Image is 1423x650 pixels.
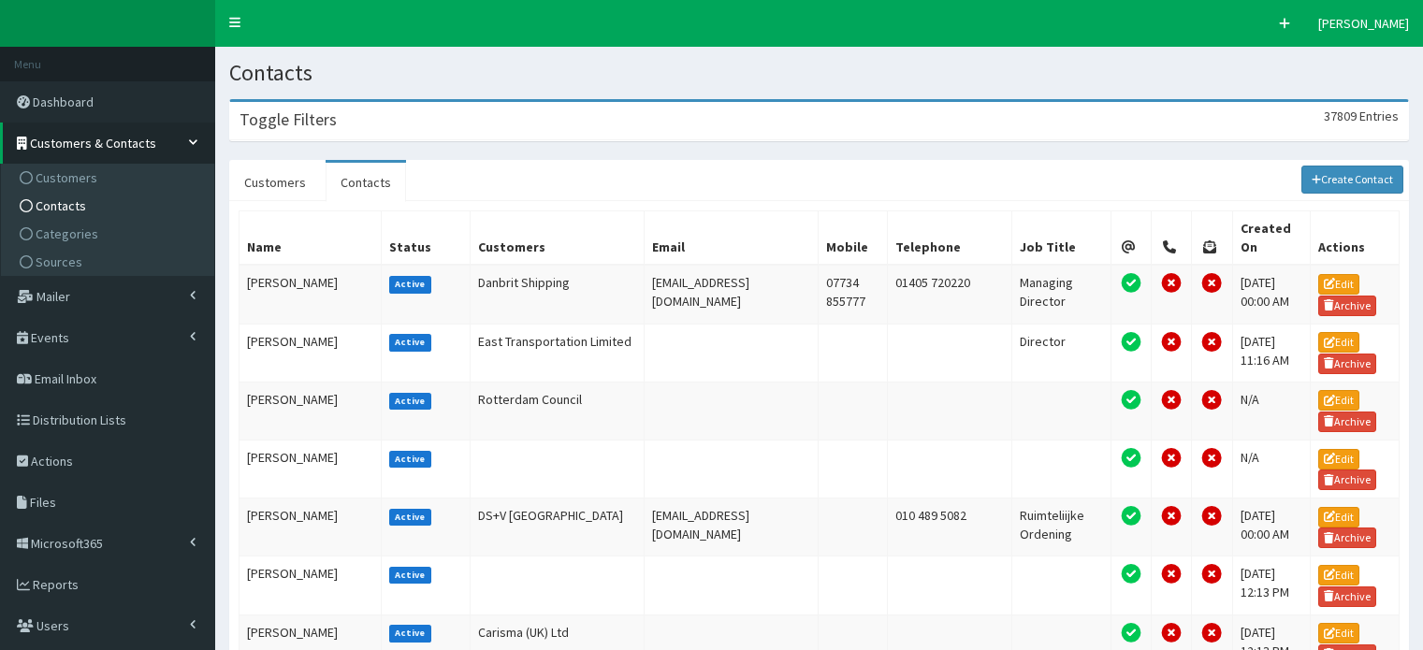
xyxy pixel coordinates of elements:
td: N/A [1232,440,1311,498]
td: [DATE] 00:00 AM [1232,498,1311,556]
span: Email Inbox [35,370,96,387]
label: Active [389,334,431,351]
span: 37809 [1324,108,1357,124]
a: Contacts [6,192,214,220]
a: Archive [1318,586,1376,607]
a: Customers [6,164,214,192]
th: Actions [1311,211,1400,266]
label: Active [389,451,431,468]
th: Email [644,211,818,266]
span: Contacts [36,197,86,214]
td: DS+V [GEOGRAPHIC_DATA] [470,498,644,556]
label: Active [389,509,431,526]
span: Events [31,329,69,346]
a: Archive [1318,296,1376,316]
span: Reports [33,576,79,593]
td: [PERSON_NAME] [240,382,382,440]
th: Mobile [818,211,887,266]
td: 07734 855777 [818,265,887,324]
th: Email Permission [1111,211,1151,266]
h1: Contacts [229,61,1409,85]
a: Archive [1318,354,1376,374]
span: Distribution Lists [33,412,126,428]
th: Telephone [887,211,1011,266]
td: [PERSON_NAME] [240,498,382,556]
td: [EMAIL_ADDRESS][DOMAIN_NAME] [644,265,818,324]
span: [PERSON_NAME] [1318,15,1409,32]
td: [DATE] 00:00 AM [1232,265,1311,324]
span: Actions [31,453,73,469]
span: Files [30,494,56,511]
th: Customers [470,211,644,266]
label: Active [389,276,431,293]
a: Edit [1318,332,1359,353]
td: Director [1011,324,1111,382]
a: Create Contact [1301,166,1404,194]
a: Edit [1318,623,1359,643]
td: [DATE] 12:13 PM [1232,556,1311,614]
span: Microsoft365 [31,535,103,552]
td: [PERSON_NAME] [240,324,382,382]
a: Edit [1318,390,1359,411]
th: Name [240,211,382,266]
a: Edit [1318,449,1359,469]
a: Customers [229,163,321,202]
th: Status [382,211,471,266]
td: 01405 720220 [887,265,1011,324]
a: Contacts [326,163,406,202]
a: Categories [6,220,214,248]
td: Ruimteliijke Ordening [1011,498,1111,556]
h3: Toggle Filters [240,111,337,128]
td: Managing Director [1011,265,1111,324]
th: Telephone Permission [1152,211,1192,266]
th: Created On [1232,211,1311,266]
td: 010 489 5082 [887,498,1011,556]
span: Sources [36,253,82,270]
span: Categories [36,225,98,242]
th: Post Permission [1192,211,1232,266]
a: Archive [1318,412,1376,432]
span: Dashboard [33,94,94,110]
a: Edit [1318,565,1359,585]
span: Mailer [36,288,70,305]
td: [EMAIL_ADDRESS][DOMAIN_NAME] [644,498,818,556]
td: [PERSON_NAME] [240,440,382,498]
a: Archive [1318,527,1376,548]
span: Customers [36,169,97,186]
td: N/A [1232,382,1311,440]
label: Active [389,393,431,410]
td: [DATE] 11:16 AM [1232,324,1311,382]
span: Customers & Contacts [30,135,156,152]
label: Active [389,567,431,584]
th: Job Title [1011,211,1111,266]
a: Sources [6,248,214,276]
a: Edit [1318,507,1359,527]
td: [PERSON_NAME] [240,265,382,324]
span: Entries [1359,108,1399,124]
span: Users [36,617,69,634]
td: East Transportation Limited [470,324,644,382]
a: Edit [1318,274,1359,295]
a: Archive [1318,469,1376,490]
td: Rotterdam Council [470,382,644,440]
td: [PERSON_NAME] [240,556,382,614]
td: Danbrit Shipping [470,265,644,324]
label: Active [389,625,431,642]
